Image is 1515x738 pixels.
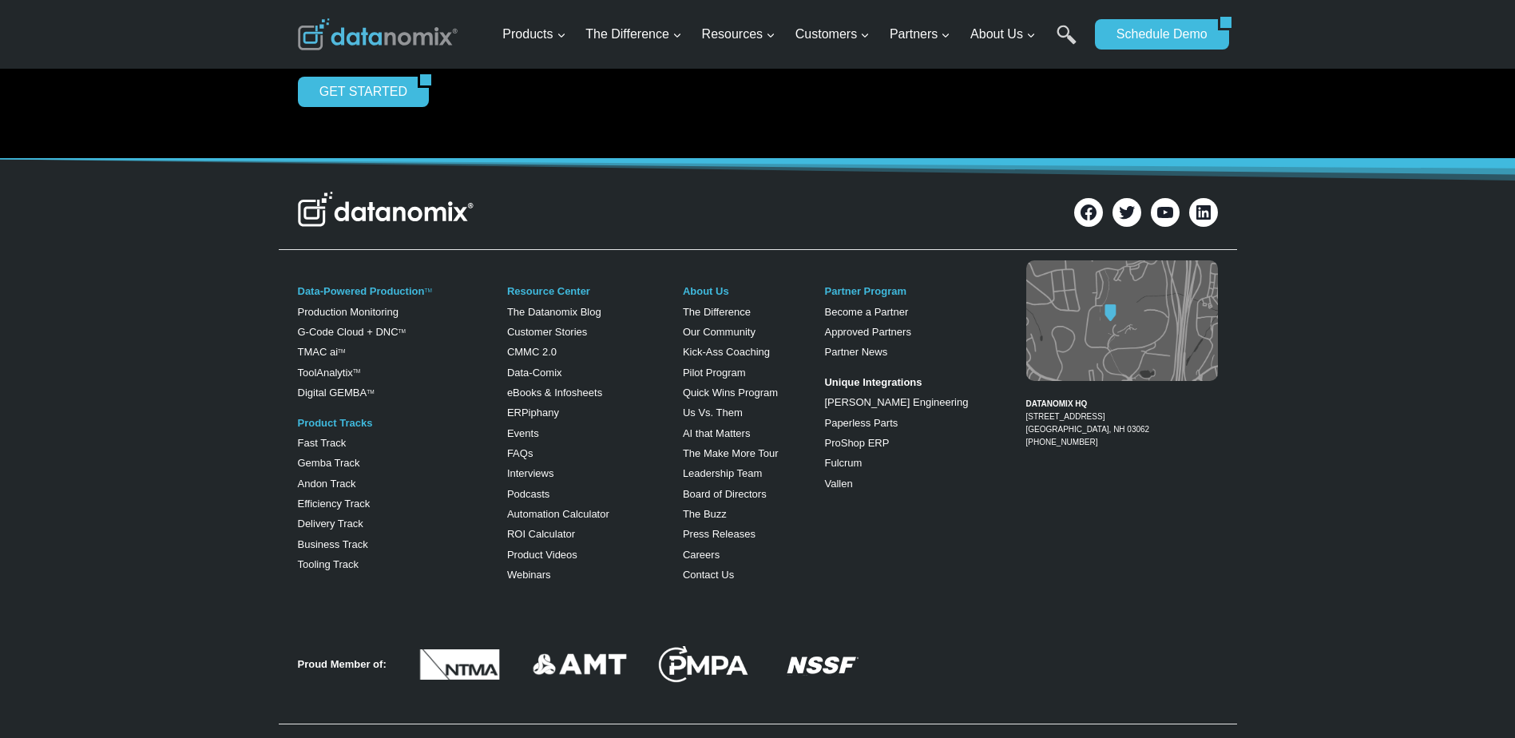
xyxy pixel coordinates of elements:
a: Events [507,427,539,439]
img: Datanomix [298,18,458,50]
a: Delivery Track [298,518,363,530]
strong: Proud Member of: [298,658,387,670]
a: The Make More Tour [683,447,779,459]
a: AI that Matters [683,427,751,439]
a: Customer Stories [507,326,587,338]
a: G-Code Cloud + DNCTM [298,326,406,338]
a: Press Releases [683,528,756,540]
a: Podcasts [507,488,549,500]
a: ToolAnalytix [298,367,353,379]
a: ProShop ERP [824,437,889,449]
a: Our Community [683,326,756,338]
a: Gemba Track [298,457,360,469]
a: Quick Wins Program [683,387,778,399]
a: The Buzz [683,508,727,520]
a: Production Monitoring [298,306,399,318]
img: Datanomix map image [1026,260,1218,381]
a: Efficiency Track [298,498,371,510]
a: Data-Powered Production [298,285,425,297]
a: Andon Track [298,478,356,490]
a: Tooling Track [298,558,359,570]
span: Partners [890,24,950,45]
a: Automation Calculator [507,508,609,520]
a: TM [424,288,431,293]
a: Leadership Team [683,467,763,479]
a: GET STARTED [298,77,418,107]
span: Products [502,24,565,45]
a: Product Videos [507,549,577,561]
span: About Us [970,24,1036,45]
a: [STREET_ADDRESS][GEOGRAPHIC_DATA], NH 03062 [1026,412,1150,434]
a: Us Vs. Them [683,407,743,419]
a: Approved Partners [824,326,910,338]
strong: DATANOMIX HQ [1026,399,1088,408]
a: Board of Directors [683,488,767,500]
span: Resources [702,24,775,45]
a: The Difference [683,306,751,318]
a: Resource Center [507,285,590,297]
sup: TM [338,348,345,354]
a: Product Tracks [298,417,373,429]
a: CMMC 2.0 [507,346,557,358]
a: eBooks & Infosheets [507,387,602,399]
a: The Datanomix Blog [507,306,601,318]
a: Fast Track [298,437,347,449]
a: Vallen [824,478,852,490]
a: TMAC aiTM [298,346,346,358]
a: Schedule Demo [1095,19,1218,50]
a: Careers [683,549,720,561]
span: Customers [795,24,870,45]
figcaption: [PHONE_NUMBER] [1026,385,1218,449]
a: Fulcrum [824,457,862,469]
a: FAQs [507,447,533,459]
a: About Us [683,285,729,297]
a: Contact Us [683,569,734,581]
a: ERPiphany [507,407,559,419]
a: Search [1057,25,1077,61]
a: Interviews [507,467,554,479]
strong: Unique Integrations [824,376,922,388]
a: Partner News [824,346,887,358]
a: Webinars [507,569,551,581]
a: Kick-Ass Coaching [683,346,770,358]
a: Paperless Parts [824,417,898,429]
nav: Primary Navigation [496,9,1087,61]
a: Data-Comix [507,367,562,379]
a: TM [353,368,360,374]
sup: TM [367,389,374,395]
a: Become a Partner [824,306,908,318]
a: Digital GEMBATM [298,387,375,399]
a: Pilot Program [683,367,746,379]
sup: TM [399,328,406,334]
a: [PERSON_NAME] Engineering [824,396,968,408]
img: Datanomix Logo [298,192,474,227]
span: The Difference [585,24,682,45]
a: Partner Program [824,285,906,297]
a: ROI Calculator [507,528,575,540]
a: Business Track [298,538,368,550]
